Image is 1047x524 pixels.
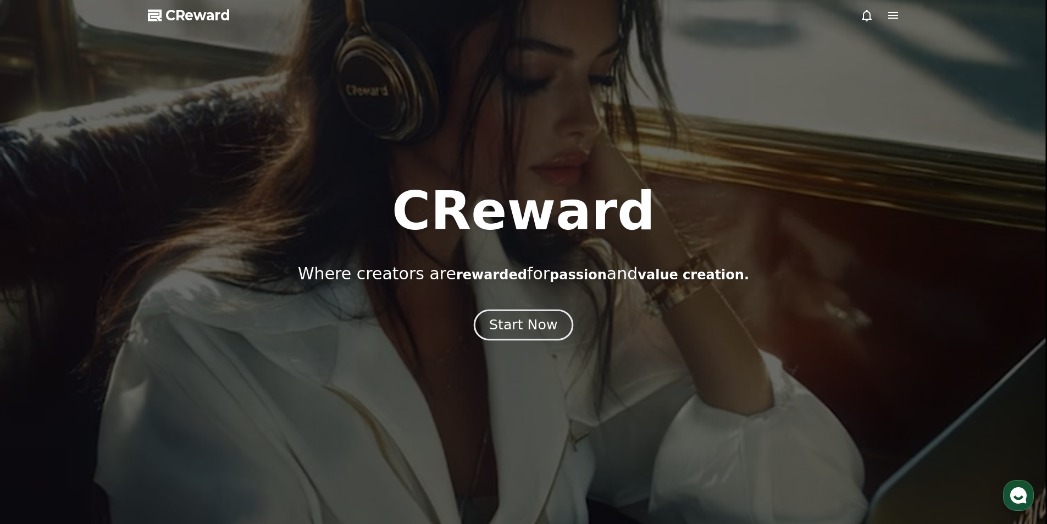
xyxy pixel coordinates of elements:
span: Messages [91,366,124,374]
span: CReward [165,7,230,24]
span: rewarded [456,267,527,283]
a: Home [3,349,73,376]
a: Start Now [476,321,571,332]
div: Start Now [489,316,557,334]
h1: CReward [392,185,655,238]
button: Start Now [474,309,573,340]
span: Settings [163,365,190,374]
span: value creation. [638,267,749,283]
span: Home [28,365,47,374]
a: Settings [142,349,211,376]
a: CReward [148,7,230,24]
a: Messages [73,349,142,376]
p: Where creators are for and [298,264,749,284]
span: passion [550,267,607,283]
